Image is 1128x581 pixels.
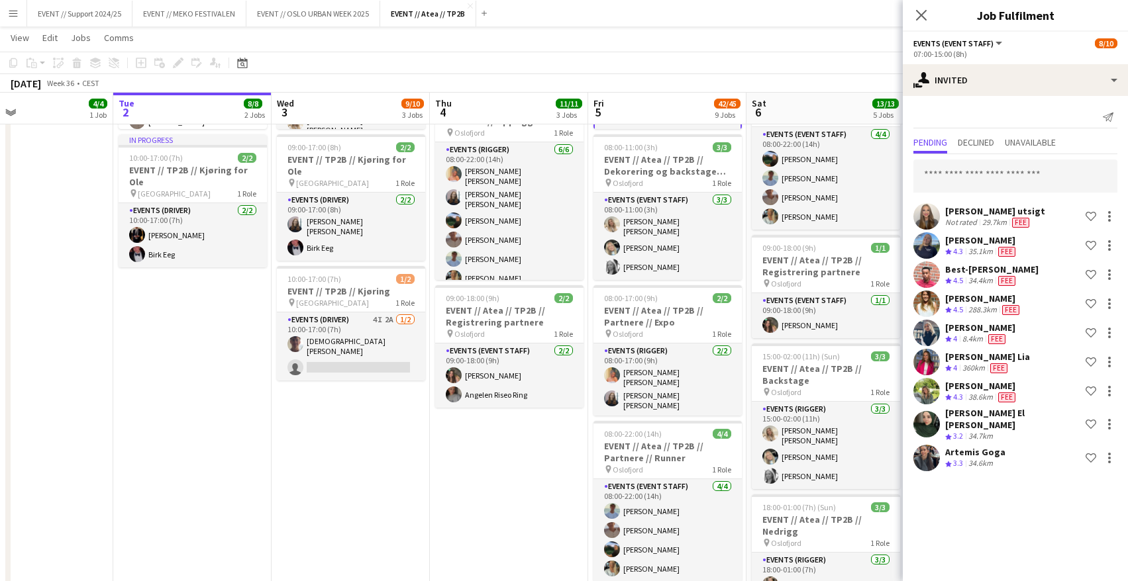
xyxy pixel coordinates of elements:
[42,32,58,44] span: Edit
[771,387,801,397] span: Oslofjord
[1005,138,1056,147] span: Unavailable
[752,363,900,386] h3: EVENT // Atea // TP2B // Backstage
[119,203,267,267] app-card-role: Events (Driver)2/210:00-17:00 (7h)[PERSON_NAME]Birk Eeg
[945,380,1018,392] div: [PERSON_NAME]
[1012,218,1029,228] span: Fee
[246,1,380,26] button: EVENT // OSLO URBAN WEEK 2025
[277,134,425,261] div: 09:00-17:00 (8h)2/2EVENT // TP2B // Kjøring for Ole [GEOGRAPHIC_DATA]1 RoleEvents (Driver)2/209:0...
[593,343,742,416] app-card-role: Events (Rigger)2/208:00-17:00 (9h)[PERSON_NAME] [PERSON_NAME][PERSON_NAME] [PERSON_NAME]
[713,293,731,303] span: 2/2
[554,128,573,138] span: 1 Role
[752,97,766,109] span: Sat
[244,99,262,109] span: 8/8
[277,154,425,177] h3: EVENT // TP2B // Kjøring for Ole
[752,69,900,230] app-job-card: 08:00-22:00 (14h)4/4EVENT // Atea // TP2B // Partnere // Runner Oslofjord1 RoleEvents (Event Staf...
[435,142,584,291] app-card-role: Events (Rigger)6/608:00-22:00 (14h)[PERSON_NAME] [PERSON_NAME][PERSON_NAME] [PERSON_NAME][PERSON_...
[996,392,1018,403] div: Crew has different fees then in role
[396,274,415,284] span: 1/2
[435,304,584,328] h3: EVENT // Atea // TP2B // Registrering partnere
[275,105,294,120] span: 3
[752,254,900,278] h3: EVENT // Atea // TP2B // Registrering partnere
[277,266,425,380] app-job-card: 10:00-17:00 (7h)1/2EVENT // TP2B // Kjøring [GEOGRAPHIC_DATA]1 RoleEvents (Driver)4I2A1/210:00-17...
[953,363,957,373] span: 4
[396,142,415,152] span: 2/2
[913,49,1117,59] div: 07:00-15:00 (8h)
[966,458,996,469] div: 34.6km
[966,246,996,257] div: 35.1km
[604,293,658,303] span: 08:00-17:00 (9h)
[762,243,816,253] span: 09:00-18:00 (9h)
[872,99,899,109] span: 13/13
[986,334,1008,345] div: Crew has different fees then in role
[953,334,957,343] span: 4
[752,343,900,489] app-job-card: 15:00-02:00 (11h) (Sun)3/3EVENT // Atea // TP2B // Backstage Oslofjord1 RoleEvents (Rigger)3/315:...
[119,134,267,145] div: In progress
[913,38,1004,48] button: Events (Event Staff)
[277,97,294,109] span: Wed
[296,178,369,188] span: [GEOGRAPHIC_DATA]
[454,329,485,339] span: Oslofjord
[996,275,1018,287] div: Crew has different fees then in role
[132,1,246,26] button: EVENT // MEKO FESTIVALEN
[604,142,658,152] span: 08:00-11:00 (3h)
[395,298,415,308] span: 1 Role
[593,193,742,280] app-card-role: Events (Event Staff)3/308:00-11:00 (3h)[PERSON_NAME] [PERSON_NAME][PERSON_NAME][PERSON_NAME]
[966,431,996,442] div: 34.7km
[873,110,898,120] div: 5 Jobs
[435,84,584,280] app-job-card: 08:00-22:00 (14h)6/6EVENT // Atea // TP2B // Partnere // Opprigg Oslofjord1 RoleEvents (Rigger)6/...
[1002,305,1019,315] span: Fee
[395,178,415,188] span: 1 Role
[613,178,643,188] span: Oslofjord
[953,304,963,314] span: 4.5
[945,217,980,228] div: Not rated
[82,78,99,88] div: CEST
[714,99,741,109] span: 42/45
[593,97,604,109] span: Fri
[998,247,1015,257] span: Fee
[89,99,107,109] span: 4/4
[871,502,890,512] span: 3/3
[11,77,41,90] div: [DATE]
[870,279,890,289] span: 1 Role
[713,429,731,439] span: 4/4
[871,351,890,361] span: 3/3
[435,285,584,408] app-job-card: 09:00-18:00 (9h)2/2EVENT // Atea // TP2B // Registrering partnere Oslofjord1 RoleEvents (Event St...
[435,343,584,408] app-card-role: Events (Event Staff)2/209:00-18:00 (9h)[PERSON_NAME]Angelen Riseo Ring
[89,110,107,120] div: 1 Job
[287,142,341,152] span: 09:00-17:00 (8h)
[296,298,369,308] span: [GEOGRAPHIC_DATA]
[712,178,731,188] span: 1 Role
[712,465,731,474] span: 1 Role
[1095,38,1117,48] span: 8/10
[556,99,582,109] span: 11/11
[119,134,267,267] app-job-card: In progress10:00-17:00 (7h)2/2EVENT // TP2B // Kjøring for Ole [GEOGRAPHIC_DATA]1 RoleEvents (Dri...
[277,312,425,380] app-card-role: Events (Driver)4I2A1/210:00-17:00 (7h)[DEMOGRAPHIC_DATA][PERSON_NAME]
[287,274,341,284] span: 10:00-17:00 (7h)
[762,502,836,512] span: 18:00-01:00 (7h) (Sun)
[27,1,132,26] button: EVENT // Support 2024/25
[380,1,476,26] button: EVENT // Atea // TP2B
[129,153,183,163] span: 10:00-17:00 (7h)
[966,275,996,287] div: 34.4km
[446,293,499,303] span: 09:00-18:00 (9h)
[11,32,29,44] span: View
[945,292,1022,304] div: [PERSON_NAME]
[871,243,890,253] span: 1/1
[138,189,211,199] span: [GEOGRAPHIC_DATA]
[750,105,766,120] span: 6
[752,235,900,338] app-job-card: 09:00-18:00 (9h)1/1EVENT // Atea // TP2B // Registrering partnere Oslofjord1 RoleEvents (Event St...
[953,275,963,285] span: 4.5
[960,363,988,374] div: 360km
[903,7,1128,24] h3: Job Fulfilment
[593,285,742,416] app-job-card: 08:00-17:00 (9h)2/2EVENT // Atea // TP2B // Partnere // Expo Oslofjord1 RoleEvents (Rigger)2/208:...
[556,110,582,120] div: 3 Jobs
[752,514,900,537] h3: EVENT // Atea // TP2B // Nedrigg
[433,105,452,120] span: 4
[44,78,77,88] span: Week 36
[945,446,1005,458] div: Artemis Goga
[958,138,994,147] span: Declined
